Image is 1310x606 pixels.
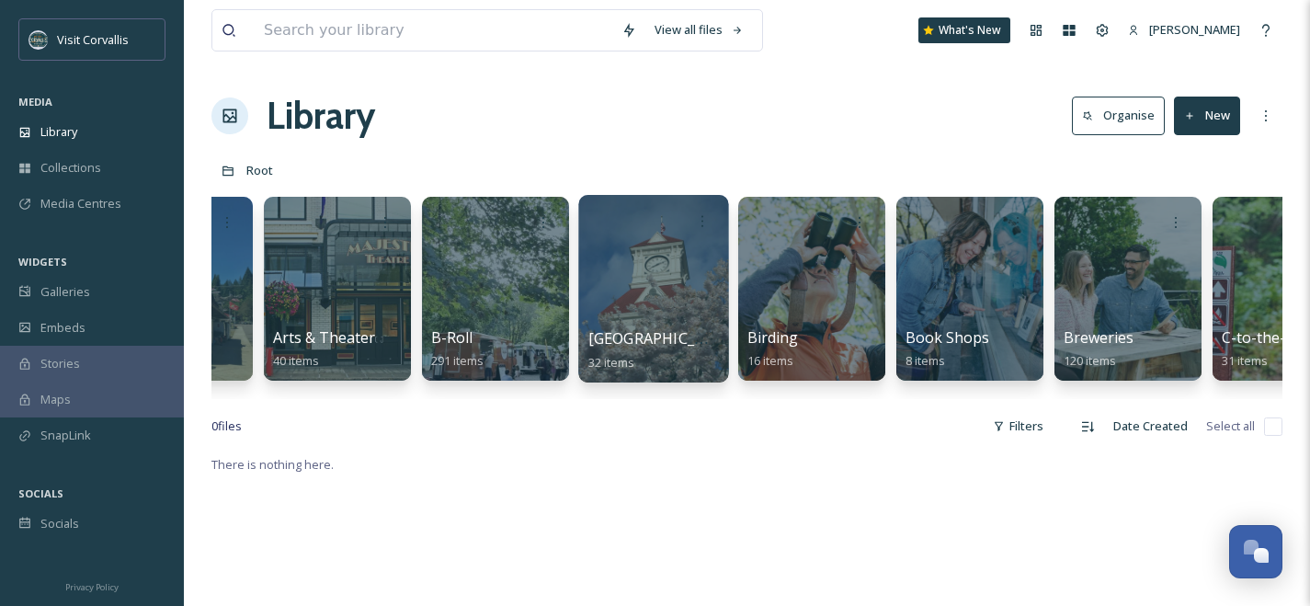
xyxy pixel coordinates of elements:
button: Organise [1072,97,1165,134]
span: Embeds [40,319,85,337]
span: 0 file s [211,417,242,435]
div: Filters [984,408,1053,444]
span: SnapLink [40,427,91,444]
span: Library [40,123,77,141]
span: Collections [40,159,101,177]
button: Open Chat [1229,525,1282,578]
a: [GEOGRAPHIC_DATA]32 items [588,330,739,371]
span: There is nothing here. [211,456,334,473]
a: Arts & Theater40 items [273,329,375,369]
a: View all files [645,12,753,48]
span: 291 items [431,352,484,369]
img: visit-corvallis-badge-dark-blue-orange%281%29.png [29,30,48,49]
span: MEDIA [18,95,52,109]
span: [PERSON_NAME] [1149,21,1240,38]
span: 120 items [1064,352,1116,369]
a: What's New [918,17,1010,43]
span: Arts & Theater [273,327,375,348]
span: 16 items [747,352,793,369]
span: Media Centres [40,195,121,212]
span: 40 items [273,352,319,369]
span: Privacy Policy [65,581,119,593]
span: Birding [747,327,798,348]
a: Privacy Policy [65,575,119,597]
div: Date Created [1104,408,1197,444]
span: 32 items [588,353,635,370]
span: Stories [40,355,80,372]
a: Birding16 items [747,329,798,369]
button: New [1174,97,1240,134]
span: Visit Corvallis [57,31,129,48]
span: Root [246,162,273,178]
span: B-Roll [431,327,473,348]
span: WIDGETS [18,255,67,269]
span: Book Shops [906,327,989,348]
a: [PERSON_NAME] [1119,12,1249,48]
input: Search your library [255,10,612,51]
span: 31 items [1222,352,1268,369]
a: Root [246,159,273,181]
span: Galleries [40,283,90,301]
span: Socials [40,515,79,532]
span: Breweries [1064,327,1133,348]
span: Select all [1206,417,1255,435]
span: Maps [40,391,71,408]
a: Book Shops8 items [906,329,989,369]
span: [GEOGRAPHIC_DATA] [588,328,739,349]
span: SOCIALS [18,486,63,500]
a: Library [267,88,375,143]
a: Breweries120 items [1064,329,1133,369]
a: B-Roll291 items [431,329,484,369]
span: 8 items [906,352,945,369]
